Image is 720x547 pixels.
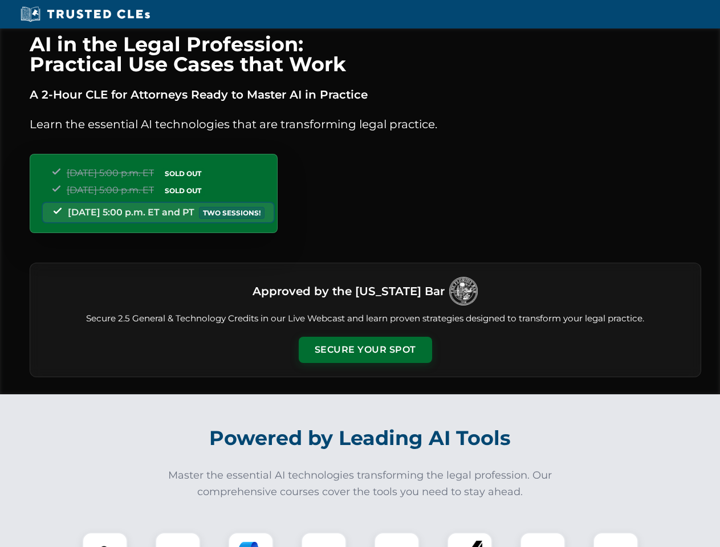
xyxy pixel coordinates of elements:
span: SOLD OUT [161,168,205,179]
p: A 2-Hour CLE for Attorneys Ready to Master AI in Practice [30,85,701,104]
p: Secure 2.5 General & Technology Credits in our Live Webcast and learn proven strategies designed ... [44,312,687,325]
h1: AI in the Legal Profession: Practical Use Cases that Work [30,34,701,74]
span: [DATE] 5:00 p.m. ET [67,185,154,195]
img: Trusted CLEs [17,6,153,23]
button: Secure Your Spot [299,337,432,363]
span: [DATE] 5:00 p.m. ET [67,168,154,178]
p: Learn the essential AI technologies that are transforming legal practice. [30,115,701,133]
img: Logo [449,277,478,305]
h2: Powered by Leading AI Tools [44,418,676,458]
p: Master the essential AI technologies transforming the legal profession. Our comprehensive courses... [161,467,560,500]
span: SOLD OUT [161,185,205,197]
h3: Approved by the [US_STATE] Bar [253,281,445,301]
